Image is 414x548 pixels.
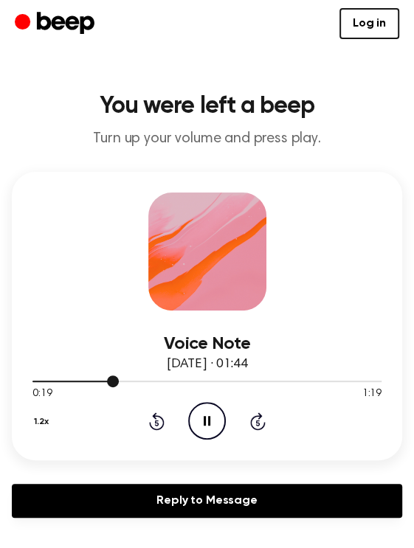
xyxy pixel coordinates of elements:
p: Turn up your volume and press play. [12,130,402,148]
h3: Voice Note [32,334,382,354]
a: Beep [15,10,98,38]
a: Reply to Message [12,484,402,518]
span: 1:19 [362,386,382,402]
a: Log in [339,8,399,39]
span: [DATE] · 01:44 [167,358,248,371]
span: 0:19 [32,386,52,402]
h1: You were left a beep [12,94,402,118]
button: 1.2x [32,409,55,434]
